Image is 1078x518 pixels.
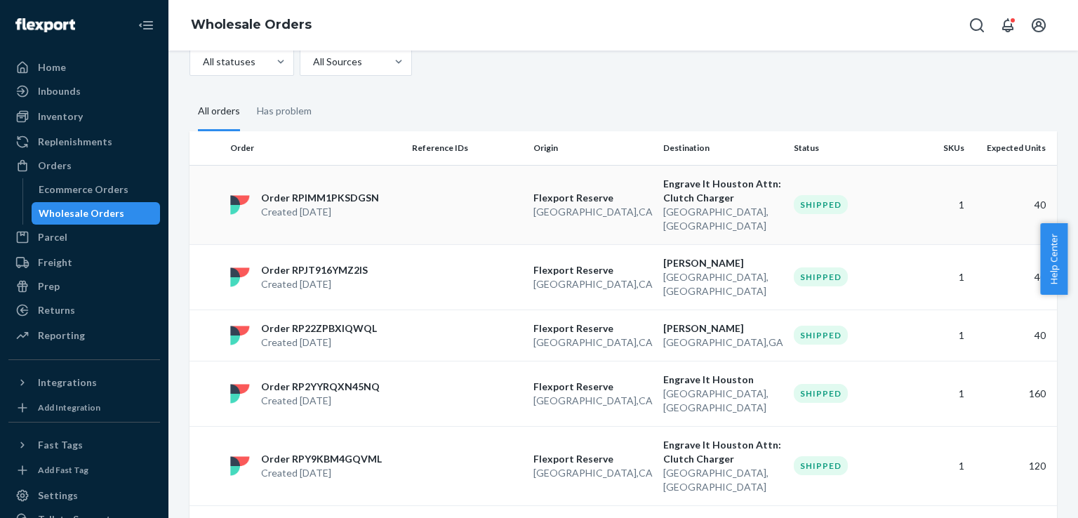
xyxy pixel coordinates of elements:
[8,105,160,128] a: Inventory
[261,336,377,350] p: Created [DATE]
[910,310,971,361] td: 1
[261,321,377,336] p: Order RP22ZPBXIQWQL
[230,326,250,345] img: flexport logo
[38,401,100,413] div: Add Integration
[533,263,652,277] p: Flexport Reserve
[261,394,380,408] p: Created [DATE]
[794,456,848,475] div: Shipped
[533,205,652,219] p: [GEOGRAPHIC_DATA] , CA
[38,230,67,244] div: Parcel
[533,466,652,480] p: [GEOGRAPHIC_DATA] , CA
[910,361,971,426] td: 1
[257,93,312,129] div: Has problem
[261,277,368,291] p: Created [DATE]
[312,55,313,69] input: All Sources
[39,182,128,197] div: Ecommerce Orders
[38,109,83,124] div: Inventory
[230,456,250,476] img: flexport logo
[970,131,1057,165] th: Expected Units
[663,205,782,233] p: [GEOGRAPHIC_DATA] , [GEOGRAPHIC_DATA]
[970,244,1057,310] td: 40
[788,131,910,165] th: Status
[663,387,782,415] p: [GEOGRAPHIC_DATA] , [GEOGRAPHIC_DATA]
[663,466,782,494] p: [GEOGRAPHIC_DATA] , [GEOGRAPHIC_DATA]
[8,251,160,274] a: Freight
[533,336,652,350] p: [GEOGRAPHIC_DATA] , CA
[8,131,160,153] a: Replenishments
[38,303,75,317] div: Returns
[38,489,78,503] div: Settings
[533,380,652,394] p: Flexport Reserve
[963,11,991,39] button: Open Search Box
[8,484,160,507] a: Settings
[261,466,382,480] p: Created [DATE]
[132,11,160,39] button: Close Navigation
[38,438,83,452] div: Fast Tags
[261,205,379,219] p: Created [DATE]
[180,5,323,46] ol: breadcrumbs
[970,310,1057,361] td: 40
[663,177,782,205] p: Engrave It Houston Attn: Clutch Charger
[8,299,160,321] a: Returns
[230,195,250,215] img: flexport logo
[261,191,379,205] p: Order RPIMM1PKSDGSN
[32,202,161,225] a: Wholesale Orders
[794,384,848,403] div: Shipped
[261,380,380,394] p: Order RP2YYRQXN45NQ
[8,80,160,102] a: Inbounds
[663,336,782,350] p: [GEOGRAPHIC_DATA] , GA
[38,464,88,476] div: Add Fast Tag
[1040,223,1067,295] button: Help Center
[261,452,382,466] p: Order RPY9KBM4GQVML
[994,11,1022,39] button: Open notifications
[198,93,240,131] div: All orders
[38,376,97,390] div: Integrations
[38,135,112,149] div: Replenishments
[8,154,160,177] a: Orders
[38,328,85,343] div: Reporting
[8,371,160,394] button: Integrations
[970,165,1057,244] td: 40
[533,452,652,466] p: Flexport Reserve
[533,394,652,408] p: [GEOGRAPHIC_DATA] , CA
[230,384,250,404] img: flexport logo
[8,324,160,347] a: Reporting
[910,426,971,505] td: 1
[663,321,782,336] p: [PERSON_NAME]
[794,267,848,286] div: Shipped
[38,84,81,98] div: Inbounds
[38,159,72,173] div: Orders
[533,191,652,205] p: Flexport Reserve
[8,226,160,248] a: Parcel
[8,275,160,298] a: Prep
[38,60,66,74] div: Home
[38,279,60,293] div: Prep
[533,277,652,291] p: [GEOGRAPHIC_DATA] , CA
[225,131,406,165] th: Order
[970,361,1057,426] td: 160
[1025,11,1053,39] button: Open account menu
[15,18,75,32] img: Flexport logo
[910,165,971,244] td: 1
[201,55,203,69] input: All statuses
[533,321,652,336] p: Flexport Reserve
[794,195,848,214] div: Shipped
[32,178,161,201] a: Ecommerce Orders
[794,326,848,345] div: Shipped
[663,373,782,387] p: Engrave It Houston
[658,131,787,165] th: Destination
[970,426,1057,505] td: 120
[663,256,782,270] p: [PERSON_NAME]
[8,434,160,456] button: Fast Tags
[910,131,971,165] th: SKUs
[8,462,160,479] a: Add Fast Tag
[910,244,971,310] td: 1
[230,267,250,287] img: flexport logo
[406,131,528,165] th: Reference IDs
[663,438,782,466] p: Engrave It Houston Attn: Clutch Charger
[38,255,72,270] div: Freight
[39,206,124,220] div: Wholesale Orders
[663,270,782,298] p: [GEOGRAPHIC_DATA] , [GEOGRAPHIC_DATA]
[8,56,160,79] a: Home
